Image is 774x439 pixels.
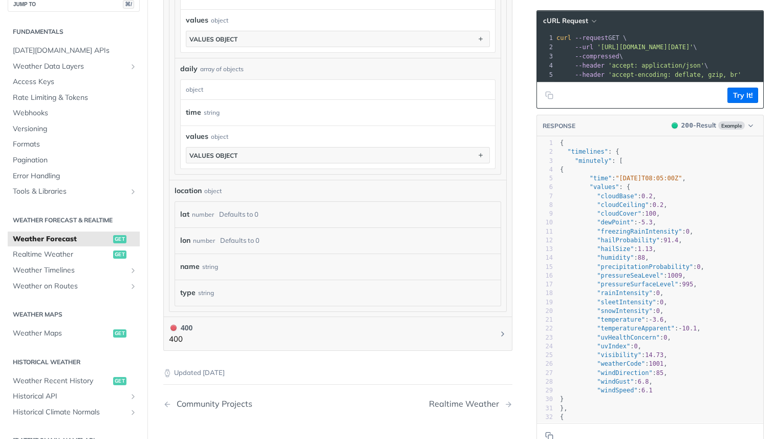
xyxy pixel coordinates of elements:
[597,334,660,341] span: "uvHealthConcern"
[668,272,682,279] span: 1009
[537,192,553,201] div: 7
[537,61,554,70] div: 4
[575,62,605,69] span: --header
[13,281,126,291] span: Weather on Routes
[663,334,667,341] span: 0
[13,234,111,244] span: Weather Forecast
[645,351,663,359] span: 14.73
[8,59,140,74] a: Weather Data LayersShow subpages for Weather Data Layers
[180,207,189,222] label: lat
[8,310,140,319] h2: Weather Maps
[649,316,652,323] span: -
[193,233,215,248] div: number
[727,88,758,103] button: Try It!
[575,157,612,164] span: "minutely"
[8,373,140,389] a: Weather Recent Historyget
[180,64,198,74] span: daily
[597,219,634,226] span: "dewPoint"
[597,351,641,359] span: "visibility"
[180,285,196,300] label: type
[8,184,140,199] a: Tools & LibrariesShow subpages for Tools & Libraries
[556,53,623,60] span: \
[186,15,208,26] span: values
[597,343,630,350] span: "uvIndex"
[597,44,693,51] span: '[URL][DOMAIN_NAME][DATE]'
[537,201,553,210] div: 8
[537,183,553,192] div: 6
[204,186,222,196] div: object
[575,71,605,78] span: --header
[560,148,619,155] span: : {
[13,77,137,87] span: Access Keys
[663,237,678,244] span: 91.4
[597,272,663,279] span: "pressureSeaLevel"
[537,298,553,307] div: 19
[537,70,554,79] div: 5
[170,325,177,331] span: 400
[13,249,111,260] span: Realtime Weather
[638,219,641,226] span: -
[537,404,553,413] div: 31
[200,65,244,74] div: array of objects
[597,237,660,244] span: "hailProbability"
[537,52,554,61] div: 3
[597,325,675,332] span: "temperatureApparent"
[597,387,637,394] span: "windSpeed"
[537,324,553,333] div: 22
[13,265,126,276] span: Weather Timelines
[590,175,612,182] span: "time"
[537,422,553,430] div: 33
[597,299,656,306] span: "sleetIntensity"
[560,378,653,385] span: : ,
[537,333,553,342] div: 23
[8,121,140,137] a: Versioning
[560,289,663,297] span: : ,
[537,218,553,227] div: 10
[560,201,668,208] span: : ,
[13,139,137,150] span: Formats
[129,187,137,196] button: Show subpages for Tools & Libraries
[597,201,649,208] span: "cloudCeiling"
[653,316,664,323] span: 3.6
[113,377,126,385] span: get
[656,369,663,377] span: 85
[597,378,634,385] span: "windGust"
[597,193,637,200] span: "cloudBase"
[8,405,140,420] a: Historical Climate NormalsShow subpages for Historical Climate Normals
[656,307,660,315] span: 0
[537,139,553,148] div: 1
[597,210,641,217] span: "cloudCover"
[198,285,214,300] div: string
[429,399,512,409] a: Next Page: Realtime Weather
[537,289,553,298] div: 18
[189,35,238,43] div: values object
[575,44,593,51] span: --url
[537,280,553,289] div: 17
[202,259,218,274] div: string
[8,90,140,106] a: Rate Limiting & Tokens
[537,245,553,254] div: 13
[575,34,608,41] span: --request
[13,108,137,118] span: Webhooks
[660,299,663,306] span: 0
[181,80,492,99] div: object
[556,44,697,51] span: \
[537,254,553,262] div: 14
[560,245,656,253] span: : ,
[13,328,111,339] span: Weather Maps
[597,254,634,261] span: "humidity"
[560,387,653,394] span: :
[8,153,140,168] a: Pagination
[129,266,137,275] button: Show subpages for Weather Timelines
[499,330,507,338] svg: Chevron
[8,43,140,58] a: [DATE][DOMAIN_NAME] APIs
[560,183,630,191] span: : {
[641,219,653,226] span: 5.3
[560,316,668,323] span: : ,
[560,175,686,182] span: : ,
[597,245,634,253] span: "hailSize"
[186,31,489,47] button: values object
[560,395,564,403] span: }
[186,105,201,120] label: time
[560,272,686,279] span: : ,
